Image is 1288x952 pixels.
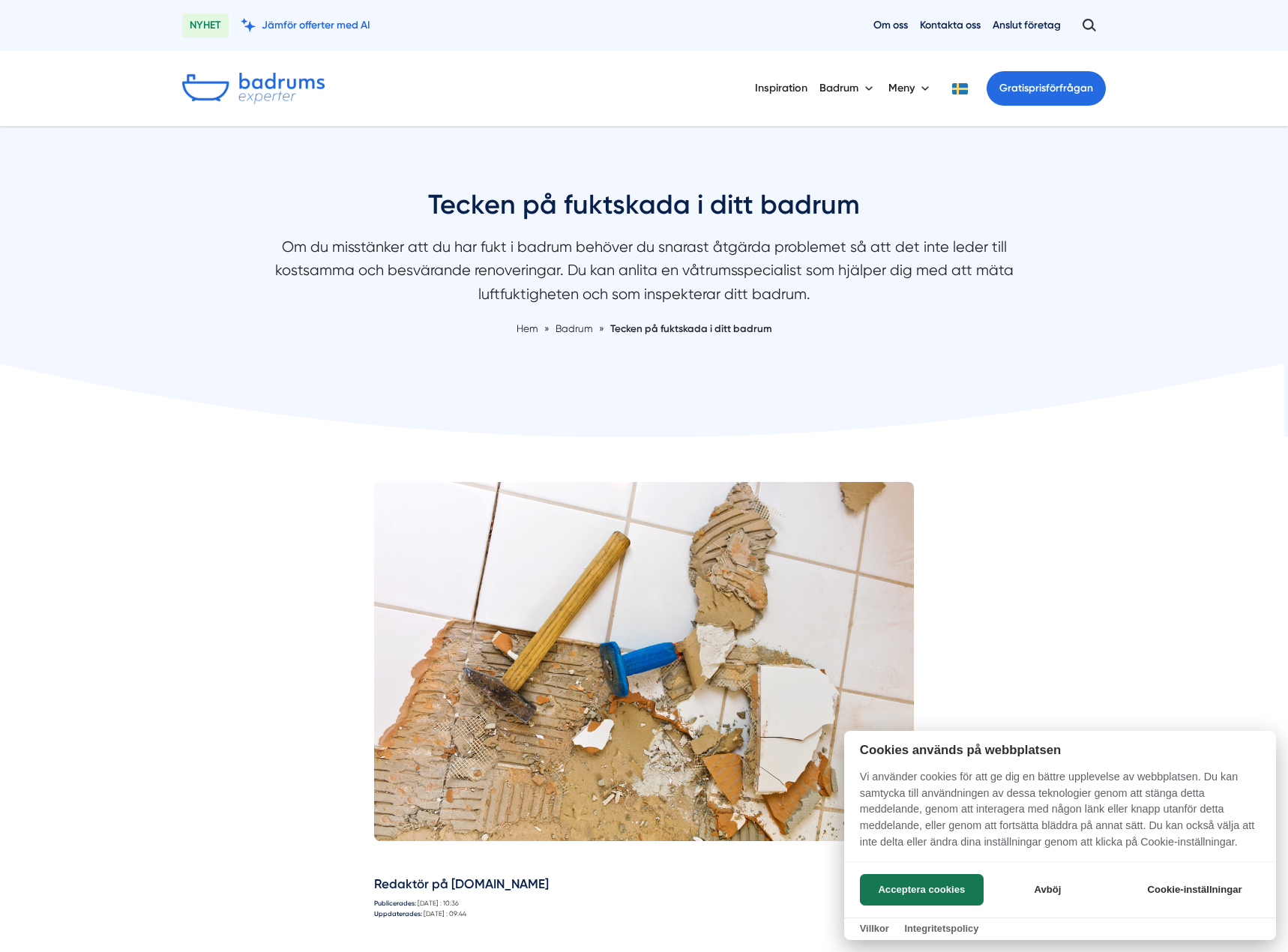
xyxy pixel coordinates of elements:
a: Villkor [860,923,889,934]
button: Acceptera cookies [860,874,984,906]
button: Cookie-inställningar [1129,874,1260,906]
a: Integritetspolicy [904,923,978,934]
button: Avböj [988,874,1107,906]
h2: Cookies används på webbplatsen [844,743,1276,757]
p: Vi använder cookies för att ge dig en bättre upplevelse av webbplatsen. Du kan samtycka till anvä... [844,769,1276,861]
